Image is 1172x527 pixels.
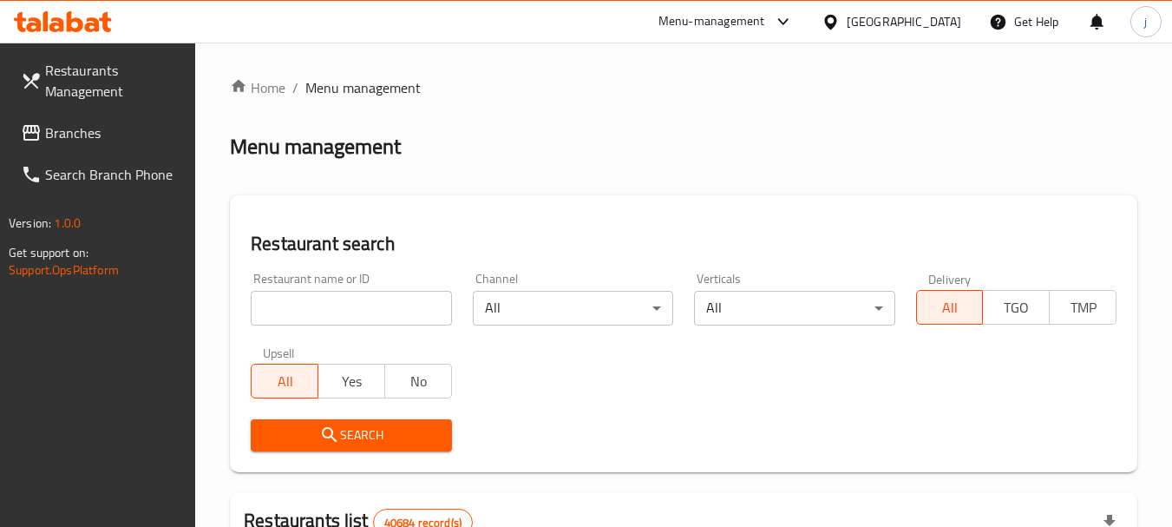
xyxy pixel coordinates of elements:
button: TGO [982,290,1050,325]
label: Upsell [263,346,295,359]
div: All [694,291,894,326]
a: Search Branch Phone [7,154,196,195]
li: / [292,77,298,98]
h2: Restaurant search [251,231,1116,257]
span: Version: [9,212,51,234]
span: Search [265,425,437,446]
nav: breadcrumb [230,77,1137,98]
span: No [392,369,445,394]
div: [GEOGRAPHIC_DATA] [847,12,961,31]
a: Branches [7,112,196,154]
a: Restaurants Management [7,49,196,112]
button: Yes [318,364,385,399]
h2: Menu management [230,133,401,161]
span: Get support on: [9,241,88,264]
span: Yes [325,369,378,394]
span: All [924,295,977,320]
a: Home [230,77,285,98]
button: TMP [1049,290,1116,325]
a: Support.OpsPlatform [9,259,119,281]
input: Search for restaurant name or ID.. [251,291,451,326]
span: Branches [45,122,182,143]
div: Menu-management [658,11,765,32]
span: All [259,369,311,394]
div: All [473,291,673,326]
span: 1.0.0 [54,212,81,234]
button: All [251,364,318,399]
span: j [1144,12,1147,31]
button: No [384,364,452,399]
span: Restaurants Management [45,60,182,102]
button: All [916,290,984,325]
span: Search Branch Phone [45,164,182,185]
button: Search [251,419,451,451]
span: Menu management [305,77,421,98]
span: TMP [1057,295,1110,320]
span: TGO [990,295,1043,320]
label: Delivery [928,273,972,285]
